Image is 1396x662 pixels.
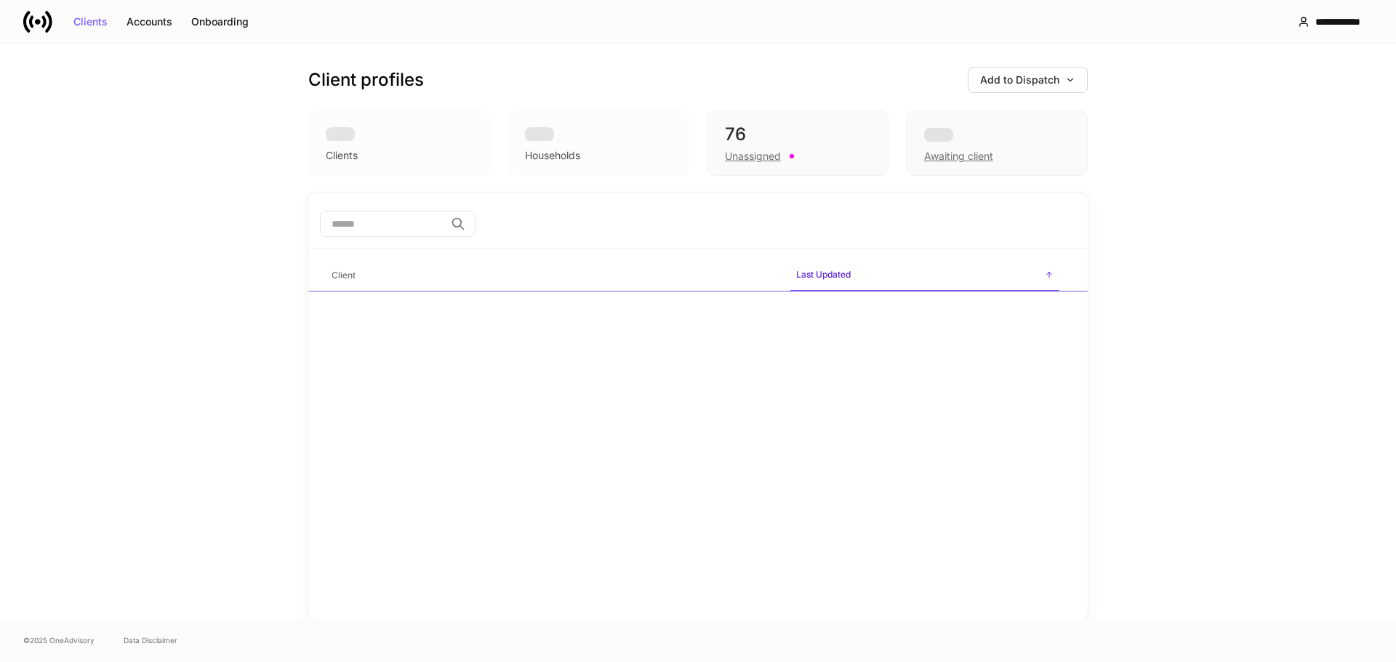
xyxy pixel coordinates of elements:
button: Accounts [117,10,182,33]
div: Awaiting client [924,149,993,164]
div: Clients [326,148,358,163]
h6: Client [332,268,356,282]
span: Last Updated [790,260,1059,291]
div: Add to Dispatch [980,75,1075,85]
span: Client [326,261,779,291]
div: Onboarding [191,17,249,27]
button: Onboarding [182,10,258,33]
button: Add to Dispatch [968,67,1088,93]
div: Households [525,148,580,163]
a: Data Disclaimer [124,634,177,646]
div: Accounts [127,17,172,27]
div: Clients [73,17,108,27]
div: Unassigned [725,149,781,164]
div: 76 [725,123,870,146]
span: © 2025 OneAdvisory [23,634,95,646]
button: Clients [64,10,117,33]
div: 76Unassigned [707,110,888,176]
h6: Last Updated [796,267,851,281]
div: Awaiting client [906,110,1088,176]
h3: Client profiles [308,68,424,92]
